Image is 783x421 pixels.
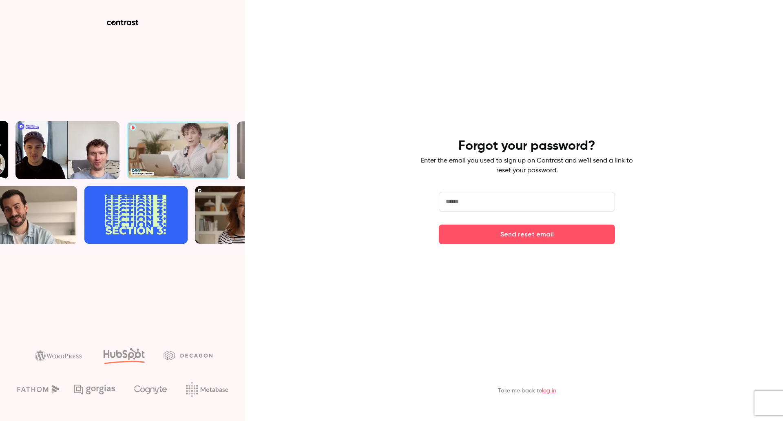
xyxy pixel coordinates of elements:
[421,156,633,176] p: Enter the email you used to sign up on Contrast and we'll send a link to reset your password.
[542,388,556,394] a: log in
[164,351,212,360] img: decagon
[498,387,556,395] p: Take me back to
[458,138,595,154] h4: Forgot your password?
[439,225,615,244] button: Send reset email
